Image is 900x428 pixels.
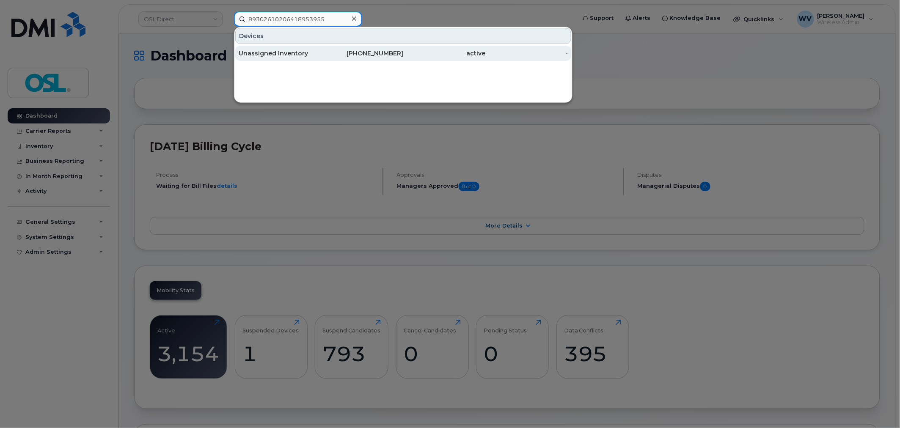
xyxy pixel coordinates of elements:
div: - [486,49,568,58]
div: Devices [235,28,571,44]
div: Unassigned Inventory [239,49,321,58]
div: [PHONE_NUMBER] [321,49,404,58]
a: Unassigned Inventory[PHONE_NUMBER]active- [235,46,571,61]
div: active [403,49,486,58]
